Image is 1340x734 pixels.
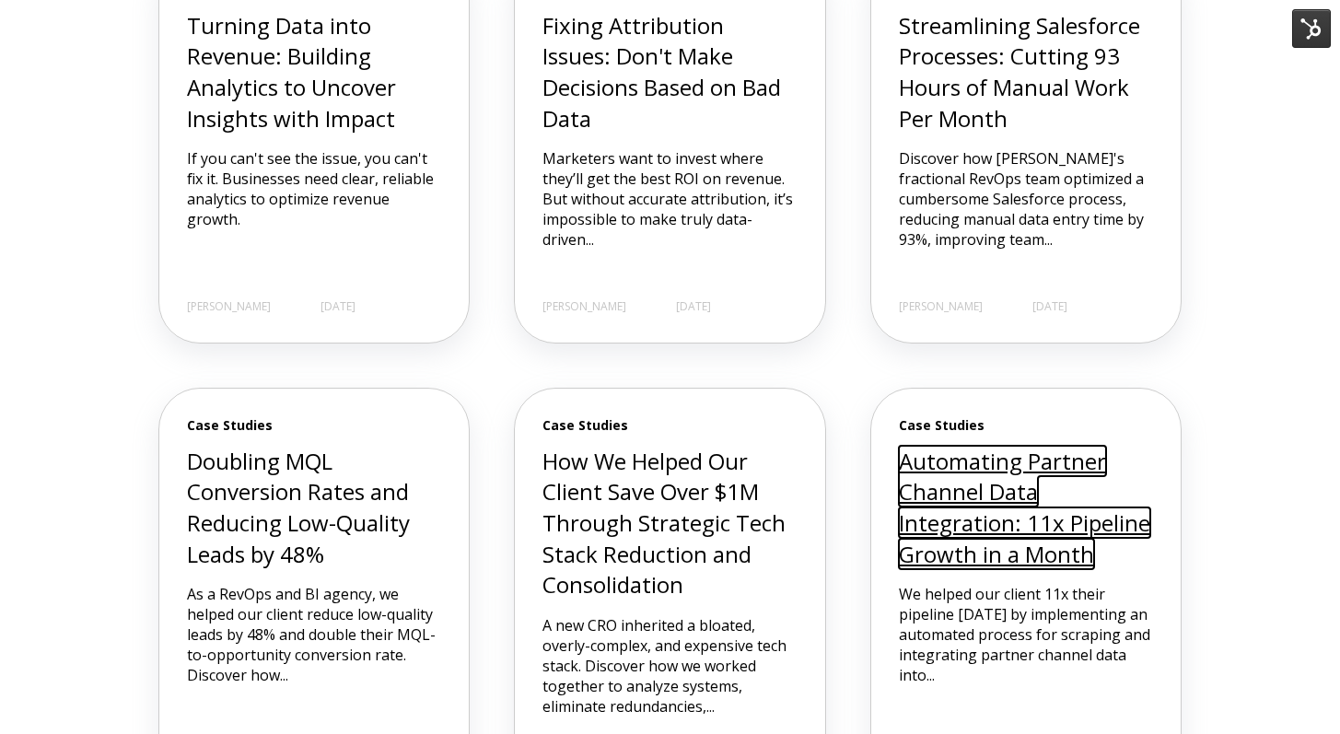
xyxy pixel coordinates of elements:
[1032,299,1067,315] span: [DATE]
[542,416,798,435] span: Case Studies
[542,10,781,134] a: Fixing Attribution Issues: Don't Make Decisions Based on Bad Data
[676,299,711,315] span: [DATE]
[187,416,442,435] span: Case Studies
[899,10,1140,134] a: Streamlining Salesforce Processes: Cutting 93 Hours of Manual Work Per Month
[899,446,1150,569] a: Automating Partner Channel Data Integration: 11x Pipeline Growth in a Month
[187,299,271,315] span: [PERSON_NAME]
[899,416,1154,435] span: Case Studies
[542,148,798,250] p: Marketers want to invest where they’ll get the best ROI on revenue. But without accurate attribut...
[542,446,786,600] a: How We Helped Our Client Save Over $1M Through Strategic Tech Stack Reduction and Consolidation
[899,299,983,315] span: [PERSON_NAME]
[187,584,442,685] p: As a RevOps and BI agency, we helped our client reduce low-quality leads by 48% and double their ...
[542,615,798,717] p: A new CRO inherited a bloated, overly-complex, and expensive tech stack. Discover how we worked t...
[187,10,396,134] a: Turning Data into Revenue: Building Analytics to Uncover Insights with Impact
[1292,9,1331,48] img: HubSpot Tools Menu Toggle
[187,148,442,229] p: If you can't see the issue, you can't fix it. Businesses need clear, reliable analytics to optimi...
[542,299,626,315] span: [PERSON_NAME]
[899,584,1154,685] p: We helped our client 11x their pipeline [DATE] by implementing an automated process for scraping ...
[187,446,410,569] a: Doubling MQL Conversion Rates and Reducing Low-Quality Leads by 48%
[320,299,355,315] span: [DATE]
[899,148,1154,250] p: Discover how [PERSON_NAME]'s fractional RevOps team optimized a cumbersome Salesforce process, re...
